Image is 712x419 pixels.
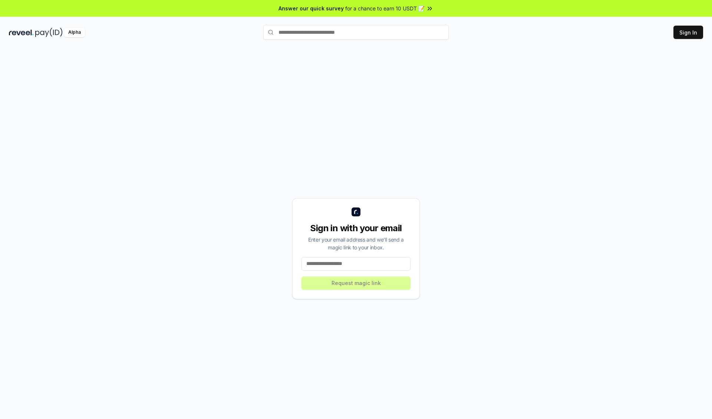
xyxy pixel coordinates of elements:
img: pay_id [35,28,63,37]
span: Answer our quick survey [278,4,344,12]
button: Sign In [673,26,703,39]
img: reveel_dark [9,28,34,37]
div: Enter your email address and we’ll send a magic link to your inbox. [301,236,411,251]
div: Sign in with your email [301,222,411,234]
div: Alpha [64,28,85,37]
img: logo_small [352,207,360,216]
span: for a chance to earn 10 USDT 📝 [345,4,425,12]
